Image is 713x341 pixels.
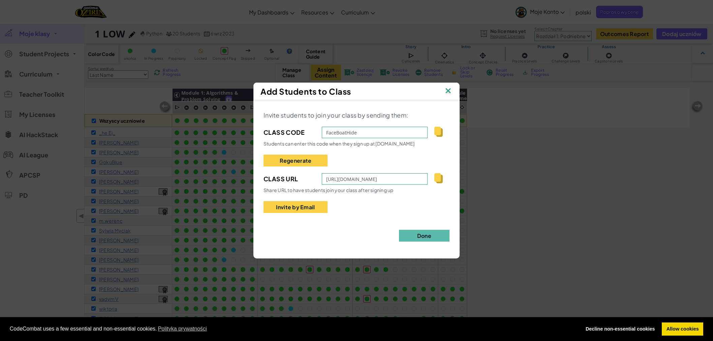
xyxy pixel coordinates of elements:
[434,127,443,137] img: IconCopy.svg
[10,324,576,334] span: CodeCombat uses a few essential and non-essential cookies.
[263,155,328,166] button: Regenerate
[260,86,351,96] span: Add Students to Class
[263,174,315,184] span: Class Url
[662,322,703,336] a: allow cookies
[263,111,408,119] span: Invite students to join your class by sending them:
[263,187,394,193] span: Share URL to have students join your class after signing up
[263,201,328,213] button: Invite by Email
[399,230,449,242] button: Done
[263,127,315,137] span: Class Code
[581,322,659,336] a: deny cookies
[157,324,208,334] a: learn more about cookies
[434,173,443,183] img: IconCopy.svg
[263,141,415,147] span: Students can enter this code when they sign up at [DOMAIN_NAME]
[444,86,453,96] img: IconClose.svg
